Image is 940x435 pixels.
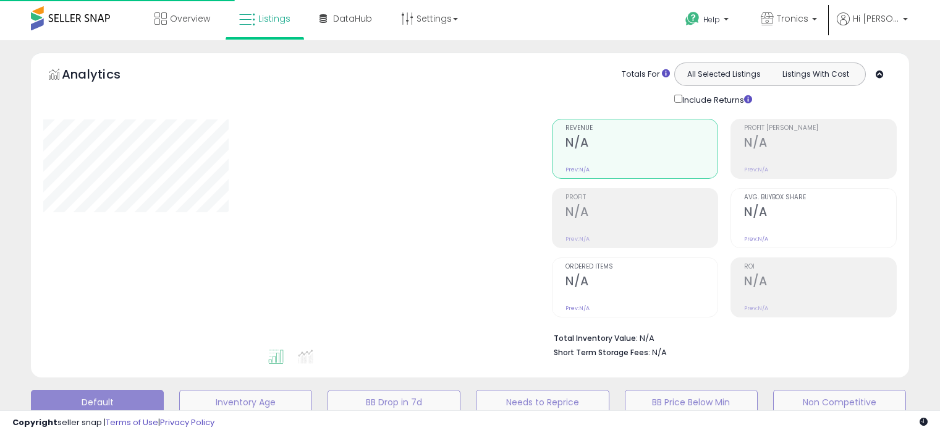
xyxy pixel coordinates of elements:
h2: N/A [565,136,718,152]
span: Profit [PERSON_NAME] [744,125,896,132]
span: Avg. Buybox Share [744,194,896,201]
button: Default [31,390,164,415]
h2: N/A [565,274,718,291]
h2: N/A [744,274,896,291]
span: Revenue [565,125,718,132]
button: BB Price Below Min [625,390,758,415]
span: Profit [565,194,718,201]
small: Prev: N/A [565,166,590,173]
span: Ordered Items [565,264,718,270]
small: Prev: N/A [565,304,590,312]
span: ROI [744,264,896,270]
button: All Selected Listings [678,66,770,82]
button: Needs to Reprice [476,390,609,415]
h2: N/A [744,205,896,222]
h2: N/A [565,205,718,222]
strong: Copyright [12,416,57,428]
b: Total Inventory Value: [554,333,638,343]
button: BB Drop in 7d [328,390,460,415]
span: N/A [652,347,667,358]
span: Hi [PERSON_NAME] [853,12,899,25]
button: Inventory Age [179,390,312,415]
li: N/A [554,330,887,345]
small: Prev: N/A [565,235,590,243]
span: Overview [170,12,210,25]
button: Non Competitive [773,390,906,415]
div: seller snap | | [12,417,214,429]
div: Include Returns [665,92,767,106]
button: Listings With Cost [769,66,862,82]
i: Get Help [685,11,700,27]
a: Help [675,2,741,40]
small: Prev: N/A [744,304,768,312]
small: Prev: N/A [744,166,768,173]
span: DataHub [333,12,372,25]
a: Hi [PERSON_NAME] [837,12,908,40]
a: Terms of Use [106,416,158,428]
div: Totals For [622,69,670,80]
span: Tronics [777,12,808,25]
h5: Analytics [62,66,145,86]
h2: N/A [744,136,896,152]
a: Privacy Policy [160,416,214,428]
b: Short Term Storage Fees: [554,347,650,358]
small: Prev: N/A [744,235,768,243]
span: Listings [258,12,290,25]
span: Help [703,14,720,25]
